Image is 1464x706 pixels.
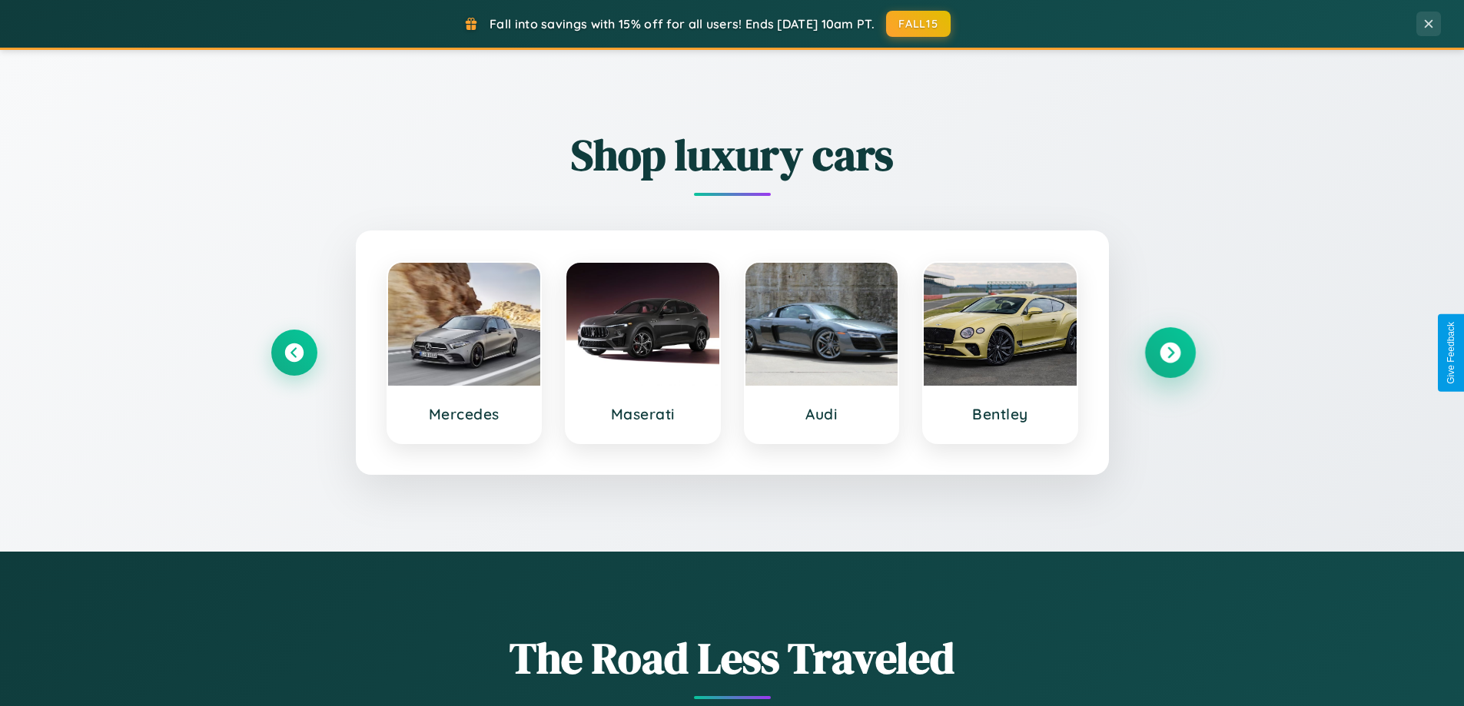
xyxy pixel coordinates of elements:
[490,16,875,31] span: Fall into savings with 15% off for all users! Ends [DATE] 10am PT.
[939,405,1061,423] h3: Bentley
[582,405,704,423] h3: Maserati
[761,405,883,423] h3: Audi
[271,125,1193,184] h2: Shop luxury cars
[271,628,1193,688] h1: The Road Less Traveled
[403,405,526,423] h3: Mercedes
[1446,322,1456,384] div: Give Feedback
[886,11,951,37] button: FALL15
